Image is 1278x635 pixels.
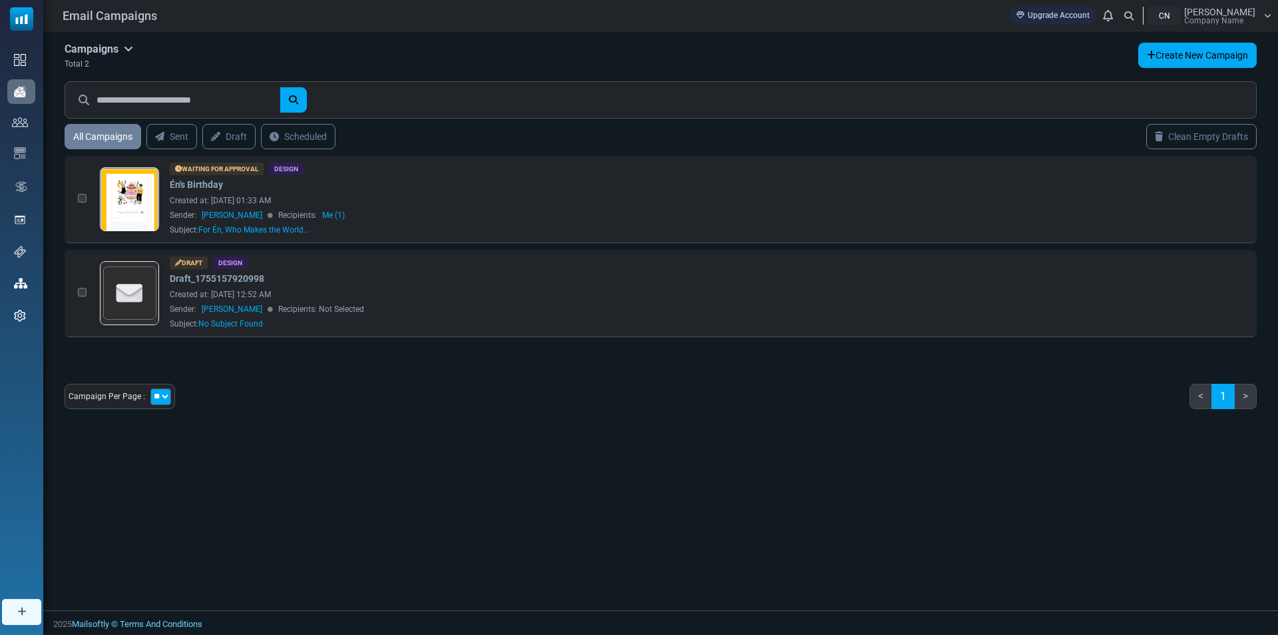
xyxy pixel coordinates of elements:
[72,619,118,629] a: Mailsoftly ©
[43,610,1278,634] footer: 2025
[14,147,26,159] img: email-templates-icon.svg
[12,117,28,127] img: contacts-icon.svg
[170,272,264,286] a: Draft_1755157920998
[14,54,26,66] img: dashboard-icon.svg
[1184,17,1243,25] span: Company Name
[202,124,256,149] a: Draft
[1146,124,1257,149] a: Clean Empty Drafts
[261,124,335,149] a: Scheduled
[63,7,157,25] span: Email Campaigns
[14,310,26,322] img: settings-icon.svg
[101,262,158,324] img: empty-draft-icon2.svg
[198,319,263,328] span: No Subject Found
[65,124,141,149] a: All Campaigns
[65,59,83,69] span: Total
[170,178,223,192] a: Én's Birthday
[69,390,145,402] span: Campaign Per Page :
[10,7,33,31] img: mailsoftly_icon_blue_white.svg
[120,619,202,629] a: Terms And Conditions
[170,318,263,330] div: Subject:
[1148,7,1181,25] div: CN
[14,86,26,97] img: campaigns-icon-active.png
[202,303,262,315] span: [PERSON_NAME]
[170,209,979,221] div: Sender: Recipients:
[146,124,197,149] a: Sent
[322,209,345,221] a: Me (1)
[14,214,26,226] img: landing_pages.svg
[65,43,133,55] h5: Campaigns
[170,163,264,175] div: Waiting for Approval
[1189,384,1257,420] nav: Page
[120,619,202,629] span: translation missing: en.layouts.footer.terms_and_conditions
[1010,7,1096,24] a: Upgrade Account
[170,289,979,301] div: Created at: [DATE] 12:52 AM
[170,224,310,236] div: Subject:
[170,257,208,269] div: Draft
[1211,384,1235,409] a: 1
[198,225,310,235] span: For Én, Who Makes the World...
[14,246,26,258] img: support-icon.svg
[85,59,89,69] span: 2
[202,209,262,221] span: [PERSON_NAME]
[213,257,248,269] div: Design
[1184,7,1255,17] span: [PERSON_NAME]
[14,179,29,195] img: workflow.svg
[269,163,304,175] div: Design
[1138,43,1257,68] a: Create New Campaign
[1148,7,1271,25] a: CN [PERSON_NAME] Company Name
[170,195,979,207] div: Created at: [DATE] 01:33 AM
[170,303,979,315] div: Sender: Recipients: Not Selected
